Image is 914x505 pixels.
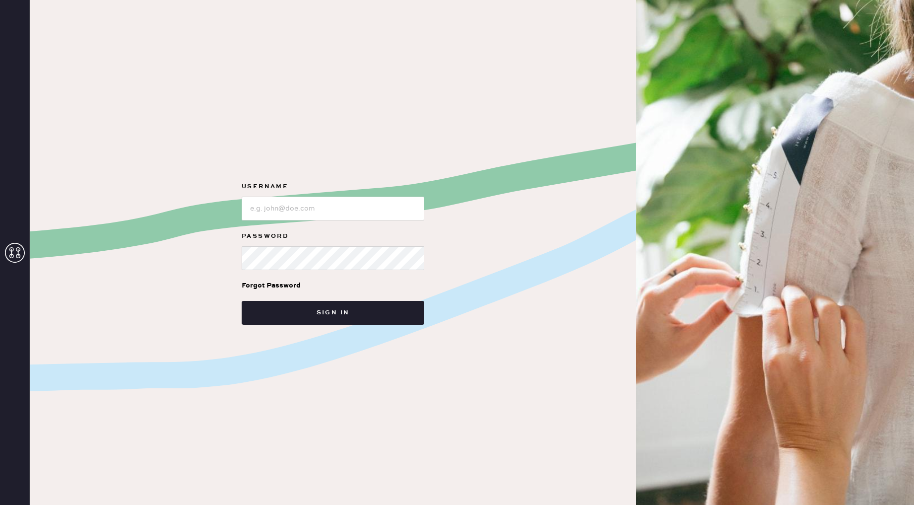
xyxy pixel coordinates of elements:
button: Sign in [242,301,424,325]
label: Username [242,181,424,193]
a: Forgot Password [242,270,301,301]
input: e.g. john@doe.com [242,197,424,220]
div: Forgot Password [242,280,301,291]
label: Password [242,230,424,242]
